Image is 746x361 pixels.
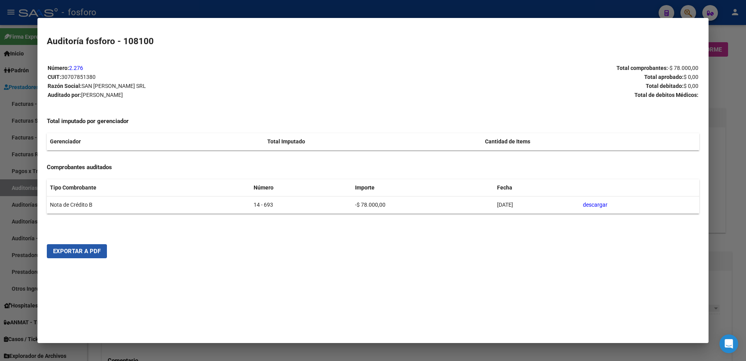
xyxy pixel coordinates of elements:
[47,133,265,150] th: Gerenciador
[264,133,482,150] th: Total Imputado
[373,73,698,82] p: Total aprobado:
[250,197,352,214] td: 14 - 693
[53,248,101,255] span: Exportar a PDF
[61,74,96,80] span: 30707851380
[47,117,700,126] h4: Total imputado por gerenciador
[48,64,373,73] p: Número:
[48,82,373,91] p: Razón Social:
[719,334,738,353] div: Open Intercom Messenger
[47,35,700,48] h2: Auditoría fosforo - 108100
[47,163,700,172] h4: Comprobantes auditados
[47,197,251,214] td: Nota de Crédito B
[69,65,83,71] a: 2.276
[373,91,698,100] p: Total de debitos Médicos:
[583,202,607,208] a: descargar
[47,244,107,258] button: Exportar a PDF
[482,133,700,150] th: Cantidad de Items
[352,179,494,196] th: Importe
[48,73,373,82] p: CUIT:
[494,197,580,214] td: [DATE]
[494,179,580,196] th: Fecha
[352,197,494,214] td: -$ 78.000,00
[684,83,698,89] span: $ 0,00
[250,179,352,196] th: Número
[373,64,698,73] p: Total comprobantes:
[668,65,698,71] span: -$ 78.000,00
[373,82,698,91] p: Total debitado:
[684,74,698,80] span: $ 0,00
[47,179,251,196] th: Tipo Combrobante
[82,83,146,89] span: SAN [PERSON_NAME] SRL
[48,91,373,100] p: Auditado por:
[81,92,123,98] span: [PERSON_NAME]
